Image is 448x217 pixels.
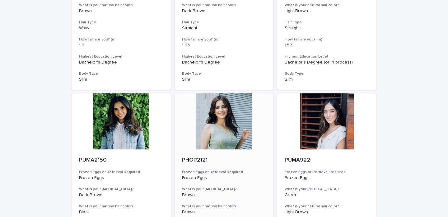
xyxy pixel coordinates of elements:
[285,20,369,25] h3: Hair Type
[182,8,266,14] p: Dark Brown
[285,210,369,215] p: Light Brown
[285,192,369,198] p: Green
[182,54,266,59] h3: Highest Education Level
[79,204,163,209] h3: What is your natural hair color?
[182,26,266,31] p: Straight
[79,54,163,59] h3: Highest Education Level
[285,71,369,76] h3: Body Type
[285,77,369,82] p: Slim
[79,192,163,198] p: Dark Brown
[285,3,369,8] h3: What is your natural hair color?
[79,187,163,192] h3: What is your [MEDICAL_DATA]?
[79,37,163,42] h3: How tall are you? (m)
[285,187,369,192] h3: What is your [MEDICAL_DATA]?
[285,8,369,14] p: Light Brown
[285,170,369,175] h3: Frozen Eggs or Retrieval Required
[182,77,266,82] p: Slim
[182,43,266,48] p: 1.63
[285,60,369,65] p: Bachelor's Degree (or in process)
[79,175,163,181] p: Frozen Eggs
[182,192,266,198] p: Brown
[285,37,369,42] h3: How tall are you? (m)
[79,60,163,65] p: Bachelor's Degree
[285,204,369,209] h3: What is your natural hair color?
[182,3,266,8] h3: What is your natural hair color?
[285,157,369,164] p: PUMA922
[182,157,266,164] p: PHOP2121
[285,54,369,59] h3: Highest Education Level
[79,3,163,8] h3: What is your natural hair color?
[79,20,163,25] h3: Hair Type
[79,77,163,82] p: Slim
[79,157,163,164] p: PUMA2150
[79,71,163,76] h3: Body Type
[182,204,266,209] h3: What is your natural hair color?
[285,26,369,31] p: Straight
[79,210,163,215] p: Black
[182,37,266,42] h3: How tall are you? (m)
[182,20,266,25] h3: Hair Type
[182,71,266,76] h3: Body Type
[182,60,266,65] p: Bachelor's Degree
[182,210,266,215] p: Brown
[182,187,266,192] h3: What is your [MEDICAL_DATA]?
[182,175,266,181] p: Frozen Eggs
[182,170,266,175] h3: Frozen Eggs or Retrieval Required
[79,43,163,48] p: 1.6
[285,43,369,48] p: 1.52
[79,8,163,14] p: Brown
[285,175,369,181] p: Frozen Eggs
[79,170,163,175] h3: Frozen Eggs or Retrieval Required
[79,26,163,31] p: Wavy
